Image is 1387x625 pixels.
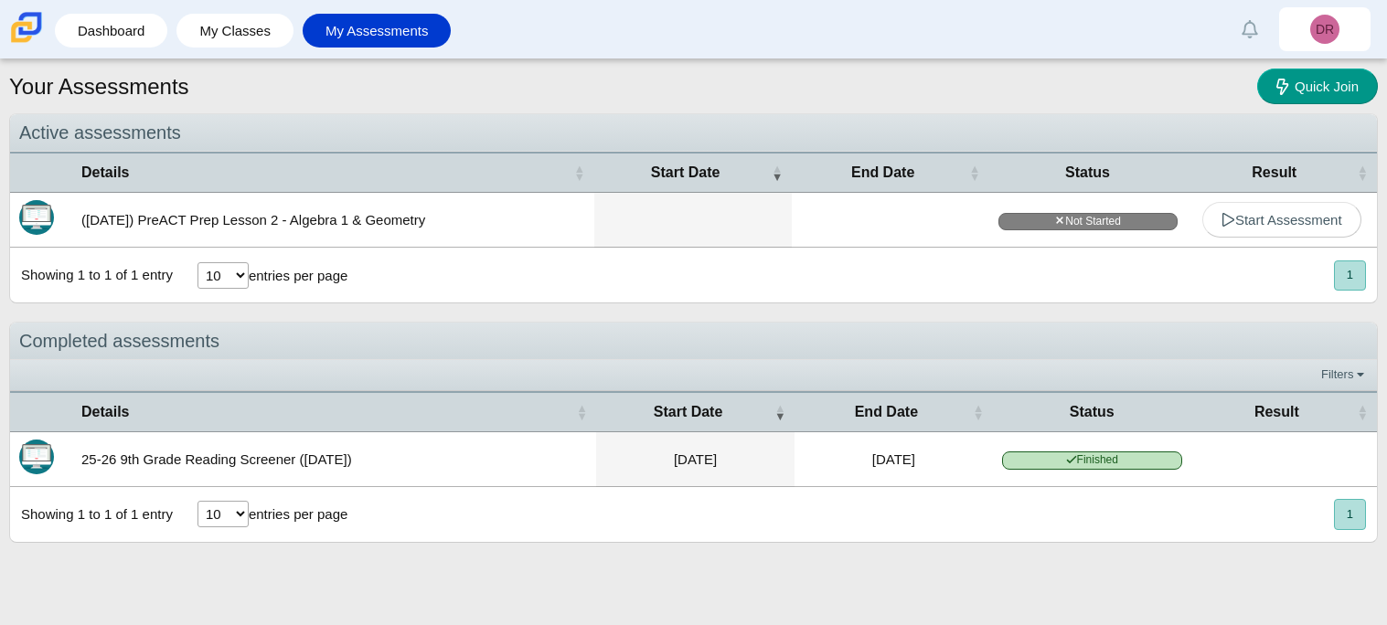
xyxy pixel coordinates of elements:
[774,403,785,421] span: Start Date : Activate to remove sorting
[1332,499,1366,529] nav: pagination
[1200,402,1353,422] span: Result
[1257,69,1378,104] a: Quick Join
[969,164,980,182] span: End Date : Activate to sort
[1316,23,1334,36] span: DR
[1230,9,1270,49] a: Alerts
[605,402,771,422] span: Start Date
[998,163,1178,183] span: Status
[1002,451,1182,469] span: Finished
[1279,7,1371,51] a: DR
[64,14,158,48] a: Dashboard
[10,323,1377,360] div: Completed assessments
[72,193,594,248] td: ([DATE]) PreACT Prep Lesson 2 - Algebra 1 & Geometry
[72,432,596,487] td: 25-26 9th Grade Reading Screener ([DATE])
[1002,402,1182,422] span: Status
[249,268,347,283] label: entries per page
[1295,79,1359,94] span: Quick Join
[10,487,173,542] div: Showing 1 to 1 of 1 entry
[1332,260,1366,291] nav: pagination
[1196,163,1353,183] span: Result
[7,34,46,49] a: Carmen School of Science & Technology
[1222,212,1342,228] span: Start Assessment
[81,402,572,422] span: Details
[19,200,54,235] img: Itembank
[973,403,984,421] span: End Date : Activate to sort
[10,248,173,302] div: Showing 1 to 1 of 1 entry
[772,164,783,182] span: Start Date : Activate to remove sorting
[9,71,189,102] h1: Your Assessments
[872,451,915,467] time: Aug 21, 2025 at 11:55 AM
[1334,260,1366,291] button: 1
[998,213,1178,230] span: Not Started
[603,163,768,183] span: Start Date
[1357,403,1368,421] span: Result : Activate to sort
[576,403,587,421] span: Details : Activate to sort
[1334,499,1366,529] button: 1
[801,163,966,183] span: End Date
[674,451,717,467] time: Aug 21, 2025 at 11:40 AM
[804,402,969,422] span: End Date
[7,8,46,47] img: Carmen School of Science & Technology
[81,163,571,183] span: Details
[312,14,443,48] a: My Assessments
[1202,202,1361,238] a: Start Assessment
[186,14,284,48] a: My Classes
[249,506,347,522] label: entries per page
[19,440,54,474] img: Itembank
[1357,164,1368,182] span: Result : Activate to sort
[1317,365,1372,384] a: Filters
[10,114,1377,152] div: Active assessments
[574,164,585,182] span: Details : Activate to sort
